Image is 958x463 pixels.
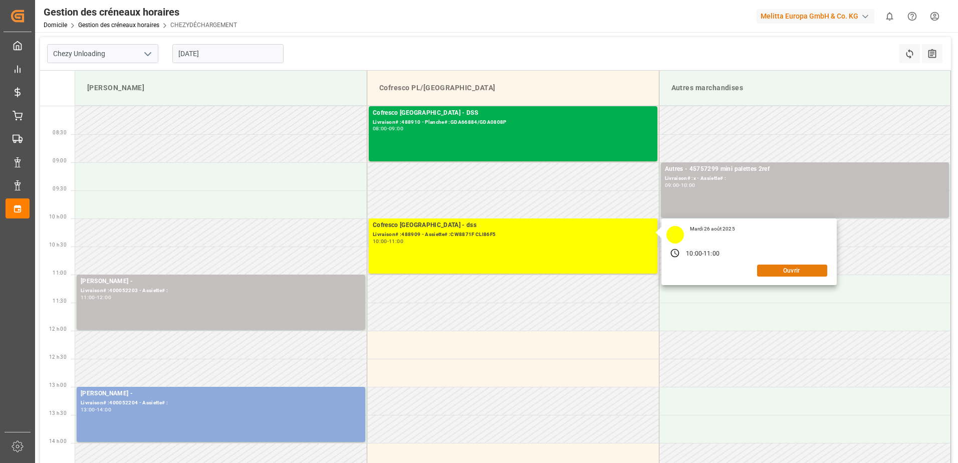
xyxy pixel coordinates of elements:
span: 12 h 00 [49,326,67,332]
div: 10:00 [373,239,387,244]
span: 09:30 [53,186,67,191]
div: Livraison# :488910 - Planche# :GDA66884/GDA0808P [373,118,653,127]
button: Melitta Europa GmbH & Co. KG [757,7,878,26]
button: Ouvrir [757,265,827,277]
span: 11:00 [53,270,67,276]
div: 14:00 [97,407,111,412]
div: - [95,407,97,412]
span: 11:30 [53,298,67,304]
div: Cofresco PL/[GEOGRAPHIC_DATA] [375,79,651,97]
div: Mardi 26 août 2025 [686,225,738,233]
a: Domicile [44,22,67,29]
div: [PERSON_NAME] [83,79,359,97]
div: 10:00 [681,183,695,187]
div: 08:00 [373,126,387,131]
span: 12 h 30 [49,354,67,360]
div: - [679,183,680,187]
a: Gestion des créneaux horaires [78,22,159,29]
div: Livraison# :x - Assiette# : [665,174,945,183]
button: Ouvrir le menu [140,46,155,62]
span: 09:00 [53,158,67,163]
div: Autres marchandises [667,79,943,97]
span: 10 h 30 [49,242,67,248]
button: Afficher 0 nouvelles notifications [878,5,901,28]
div: Livraison# :400052204 - Assiette# : [81,399,361,407]
div: 11:00 [81,295,95,300]
font: Melitta Europa GmbH & Co. KG [761,11,858,22]
div: 09:00 [665,183,679,187]
div: Livraison# :488909 - Assiette# :CW8871F CLI86F5 [373,230,653,239]
span: 08:30 [53,130,67,135]
div: 11:00 [389,239,403,244]
div: [PERSON_NAME] - [81,389,361,399]
div: [PERSON_NAME] - [81,277,361,287]
div: 11:00 [703,250,720,259]
span: 13 h 30 [49,410,67,416]
div: - [387,239,389,244]
span: 13 h 00 [49,382,67,388]
div: - [95,295,97,300]
div: Livraison# :400052203 - Assiette# : [81,287,361,295]
div: Cofresco [GEOGRAPHIC_DATA] - dss [373,220,653,230]
div: 10:00 [686,250,702,259]
div: 12:00 [97,295,111,300]
input: Type à rechercher/sélectionner [47,44,158,63]
div: - [387,126,389,131]
div: Autres - 45757299 mini palettes 2ref [665,164,945,174]
div: 09:00 [389,126,403,131]
input: JJ-MM-AAAA [172,44,284,63]
span: 14 h 00 [49,438,67,444]
span: 10 h 00 [49,214,67,219]
div: - [702,250,703,259]
button: Centre d’aide [901,5,923,28]
div: Cofresco [GEOGRAPHIC_DATA] - DSS [373,108,653,118]
div: 13:00 [81,407,95,412]
div: Gestion des créneaux horaires [44,5,237,20]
